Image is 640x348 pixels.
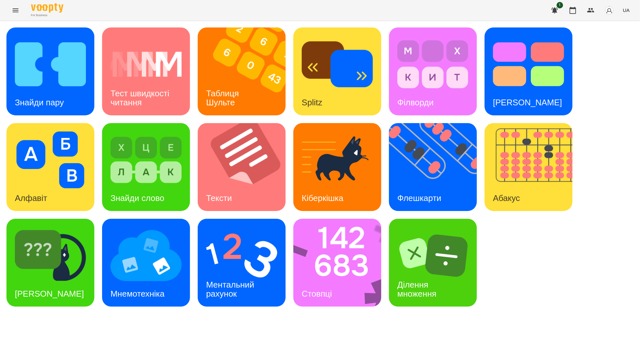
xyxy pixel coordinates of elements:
[15,289,84,299] h3: [PERSON_NAME]
[198,27,286,115] a: Таблиця ШультеТаблиця Шульте
[110,132,182,188] img: Знайди слово
[302,289,332,299] h3: Стовпці
[15,36,86,93] img: Знайди пару
[389,219,477,307] a: Ділення множенняДілення множення
[198,219,286,307] a: Ментальний рахунокМентальний рахунок
[293,123,381,211] a: КіберкішкаКіберкішка
[102,219,190,307] a: МнемотехнікаМнемотехніка
[15,227,86,284] img: Знайди Кіберкішку
[110,36,182,93] img: Тест швидкості читання
[206,193,232,203] h3: Тексти
[397,280,436,298] h3: Ділення множення
[493,193,520,203] h3: Абакус
[293,219,390,307] img: Стовпці
[557,2,563,8] span: 1
[302,98,322,107] h3: Splitz
[6,123,94,211] a: АлфавітАлфавіт
[206,280,257,298] h3: Ментальний рахунок
[397,227,468,284] img: Ділення множення
[302,36,373,93] img: Splitz
[6,219,94,307] a: Знайди Кіберкішку[PERSON_NAME]
[198,123,294,211] img: Тексти
[397,98,434,107] h3: Філворди
[389,27,477,115] a: ФілвордиФілворди
[110,227,182,284] img: Мнемотехніка
[8,3,23,18] button: Menu
[389,123,477,211] a: ФлешкартиФлешкарти
[302,193,343,203] h3: Кіберкішка
[485,123,581,211] img: Абакус
[605,6,614,15] img: avatar_s.png
[493,98,562,107] h3: [PERSON_NAME]
[397,36,468,93] img: Філворди
[623,7,630,14] span: UA
[397,193,441,203] h3: Флешкарти
[110,193,164,203] h3: Знайди слово
[620,4,632,16] button: UA
[102,27,190,115] a: Тест швидкості читанняТест швидкості читання
[102,123,190,211] a: Знайди словоЗнайди слово
[206,89,241,107] h3: Таблиця Шульте
[198,123,286,211] a: ТекстиТексти
[293,27,381,115] a: SplitzSplitz
[198,27,294,115] img: Таблиця Шульте
[485,123,572,211] a: АбакусАбакус
[293,219,381,307] a: СтовпціСтовпці
[31,3,63,13] img: Voopty Logo
[15,193,47,203] h3: Алфавіт
[493,36,564,93] img: Тест Струпа
[389,123,485,211] img: Флешкарти
[31,13,63,17] span: For Business
[206,227,277,284] img: Ментальний рахунок
[15,132,86,188] img: Алфавіт
[110,289,164,299] h3: Мнемотехніка
[485,27,572,115] a: Тест Струпа[PERSON_NAME]
[15,98,64,107] h3: Знайди пару
[302,132,373,188] img: Кіберкішка
[110,89,172,107] h3: Тест швидкості читання
[6,27,94,115] a: Знайди паруЗнайди пару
